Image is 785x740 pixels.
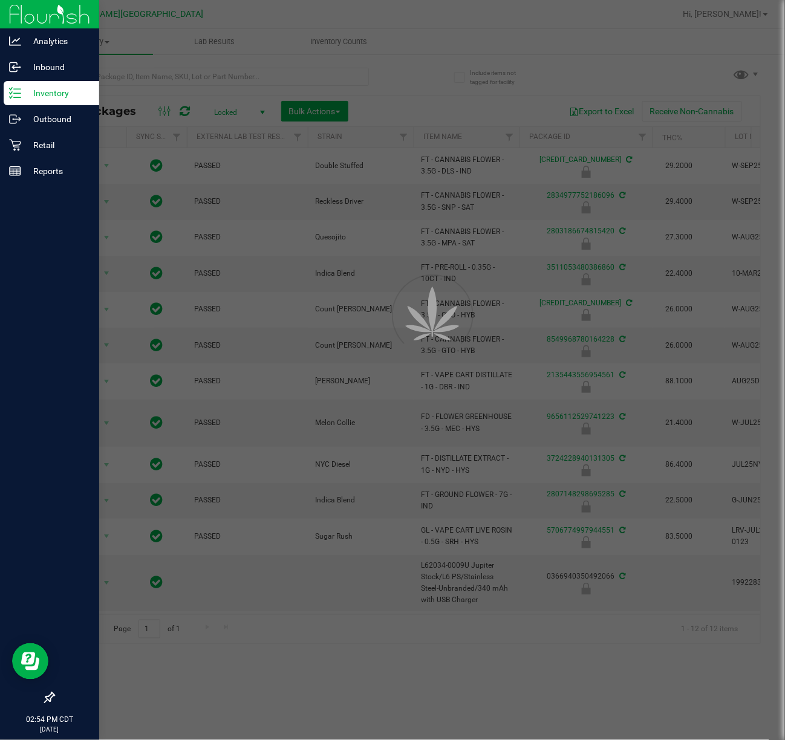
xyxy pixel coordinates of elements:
[5,725,94,735] p: [DATE]
[21,138,94,152] p: Retail
[21,112,94,126] p: Outbound
[9,61,21,73] inline-svg: Inbound
[9,35,21,47] inline-svg: Analytics
[21,34,94,48] p: Analytics
[21,86,94,100] p: Inventory
[9,87,21,99] inline-svg: Inventory
[21,164,94,178] p: Reports
[21,60,94,74] p: Inbound
[5,715,94,725] p: 02:54 PM CDT
[9,139,21,151] inline-svg: Retail
[9,113,21,125] inline-svg: Outbound
[12,643,48,680] iframe: Resource center
[9,165,21,177] inline-svg: Reports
